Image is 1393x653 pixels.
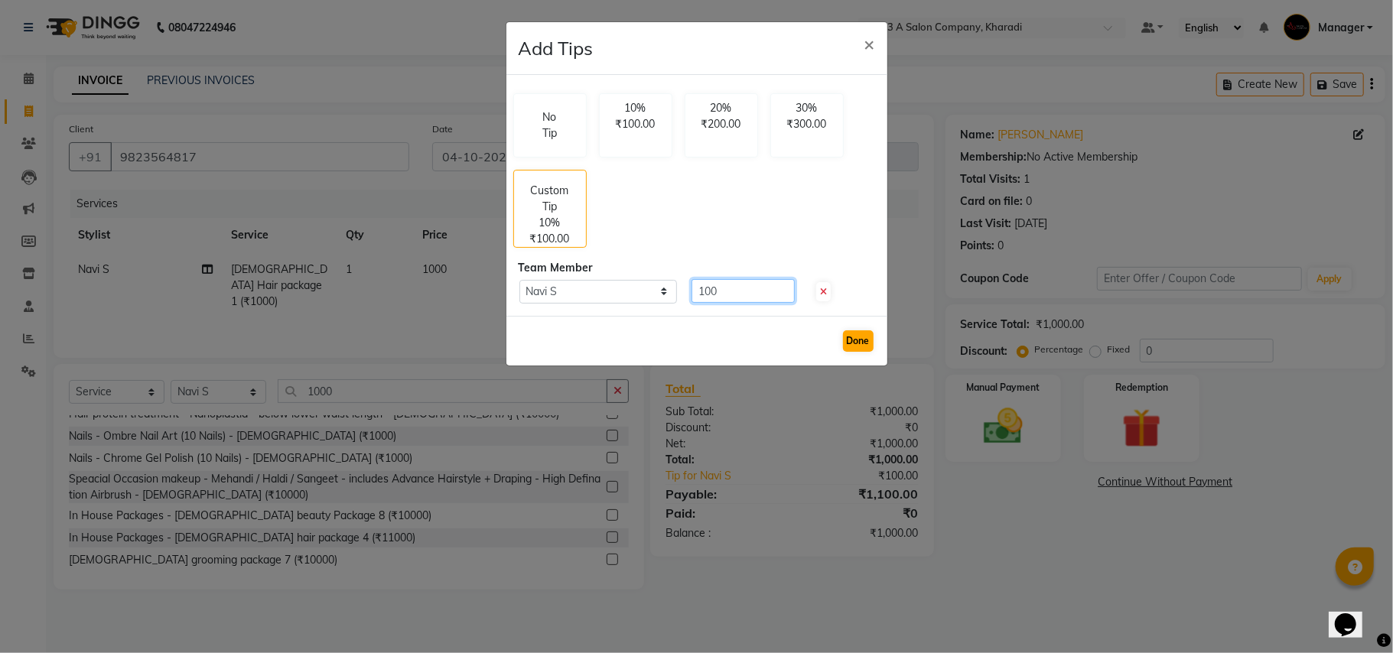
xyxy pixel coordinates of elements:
span: Team Member [519,261,593,275]
p: ₹100.00 [530,231,570,247]
p: Custom Tip [523,183,577,215]
p: ₹200.00 [695,116,748,132]
p: 20% [695,100,748,116]
span: × [864,32,875,55]
p: ₹100.00 [609,116,662,132]
p: ₹300.00 [780,116,834,132]
p: 30% [780,100,834,116]
iframe: chat widget [1329,592,1378,638]
button: Close [852,22,887,65]
h4: Add Tips [519,34,594,62]
p: 10% [539,215,561,231]
p: 10% [609,100,662,116]
p: No Tip [539,109,561,141]
button: Done [843,330,874,352]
